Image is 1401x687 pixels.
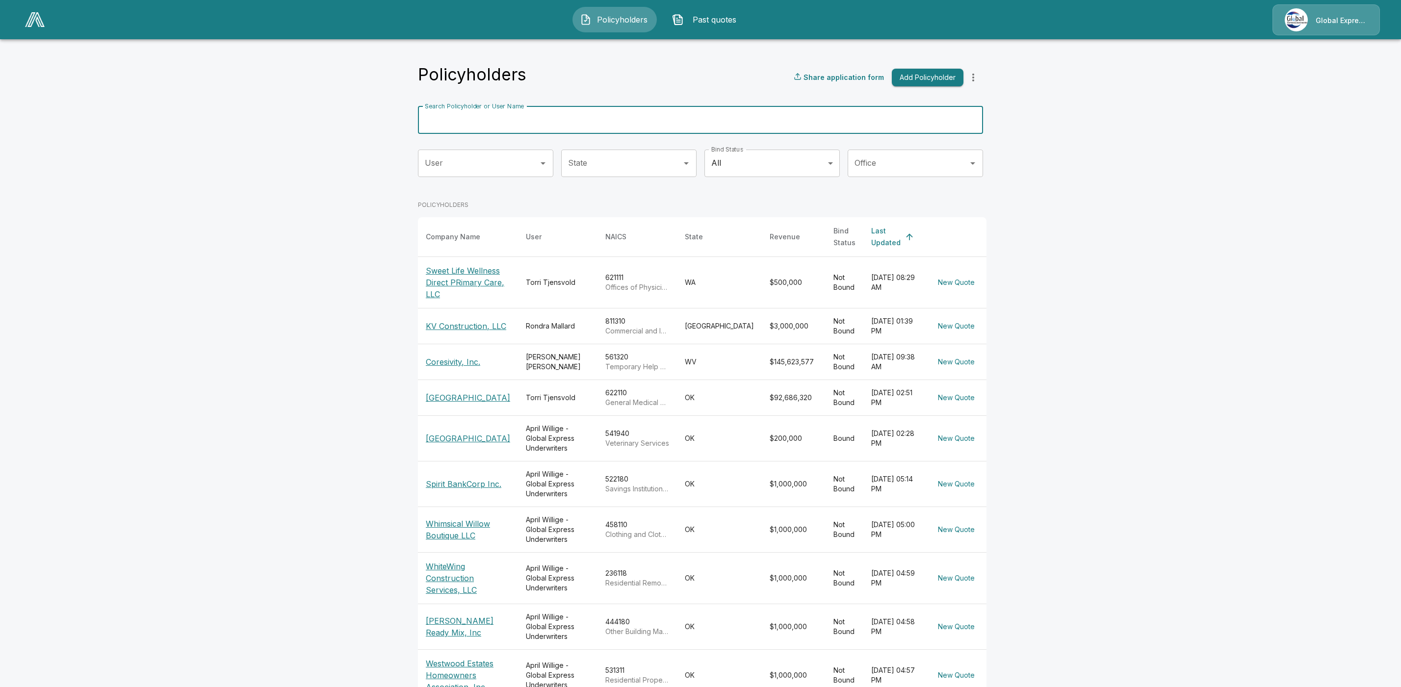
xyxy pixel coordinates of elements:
[934,618,979,636] button: New Quote
[25,12,45,27] img: AA Logo
[863,604,926,650] td: [DATE] 04:58 PM
[934,317,979,335] button: New Quote
[605,316,669,336] div: 811310
[526,393,590,403] div: Torri Tjensvold
[426,320,510,332] p: KV Construction, LLC
[762,461,826,507] td: $1,000,000
[677,461,762,507] td: OK
[826,415,863,461] td: Bound
[863,461,926,507] td: [DATE] 05:14 PM
[677,604,762,650] td: OK
[426,433,510,444] p: [GEOGRAPHIC_DATA]
[826,507,863,553] td: Not Bound
[677,507,762,553] td: OK
[605,398,669,407] p: General Medical and Surgical Hospitals
[418,64,526,85] h4: Policyholders
[526,231,542,243] div: User
[526,515,590,544] div: April Willige - Global Express Underwriters
[934,475,979,493] button: New Quote
[679,156,693,170] button: Open
[892,69,963,87] button: Add Policyholder
[426,231,480,243] div: Company Name
[605,520,669,539] div: 458110
[826,344,863,380] td: Not Bound
[526,321,590,331] div: Rondra Mallard
[605,665,669,685] div: 531311
[871,225,901,249] div: Last Updated
[536,156,550,170] button: Open
[677,344,762,380] td: WV
[863,380,926,415] td: [DATE] 02:51 PM
[888,69,963,87] a: Add Policyholder
[762,415,826,461] td: $200,000
[605,438,669,448] p: Veterinary Services
[863,507,926,553] td: [DATE] 05:00 PM
[677,256,762,308] td: WA
[526,424,590,453] div: April Willige - Global Express Underwriters
[605,484,669,494] p: Savings Institutions and Other Depository Credit Intermediation
[762,604,826,650] td: $1,000,000
[826,604,863,650] td: Not Bound
[677,415,762,461] td: OK
[677,308,762,344] td: [GEOGRAPHIC_DATA]
[426,615,510,638] p: [PERSON_NAME] Ready Mix, Inc
[426,478,510,490] p: Spirit BankCorp Inc.
[526,469,590,499] div: April Willige - Global Express Underwriters
[605,231,626,243] div: NAICS
[804,72,884,82] p: Share application form
[426,518,510,541] p: Whimsical Willow Boutique LLC
[1316,16,1368,25] p: Global Express Underwriters
[677,380,762,415] td: OK
[762,344,826,380] td: $145,623,577
[526,612,590,641] div: April Willige - Global Express Underwriters
[934,389,979,407] button: New Quote
[934,353,979,371] button: New Quote
[605,568,669,588] div: 236118
[605,429,669,448] div: 541940
[605,617,669,636] div: 444180
[863,553,926,604] td: [DATE] 04:59 PM
[762,507,826,553] td: $1,000,000
[685,231,703,243] div: State
[688,14,742,25] span: Past quotes
[572,7,657,32] button: Policyholders IconPolicyholders
[1272,4,1380,35] a: Agency IconGlobal Express Underwriters
[526,278,590,287] div: Torri Tjensvold
[426,356,510,368] p: Coresivity, Inc.
[526,352,590,372] div: [PERSON_NAME] [PERSON_NAME]
[934,569,979,587] button: New Quote
[704,150,840,177] div: All
[934,521,979,539] button: New Quote
[580,14,592,25] img: Policyholders Icon
[665,7,749,32] button: Past quotes IconPast quotes
[934,666,979,685] button: New Quote
[672,14,684,25] img: Past quotes Icon
[762,308,826,344] td: $3,000,000
[826,461,863,507] td: Not Bound
[863,256,926,308] td: [DATE] 08:29 AM
[418,201,986,209] p: POLICYHOLDERS
[934,274,979,292] button: New Quote
[425,102,524,110] label: Search Policyholder or User Name
[762,256,826,308] td: $500,000
[826,380,863,415] td: Not Bound
[963,68,983,87] button: more
[605,273,669,292] div: 621111
[596,14,649,25] span: Policyholders
[826,217,863,257] th: Bind Status
[863,344,926,380] td: [DATE] 09:38 AM
[605,352,669,372] div: 561320
[762,380,826,415] td: $92,686,320
[826,553,863,604] td: Not Bound
[605,282,669,292] p: Offices of Physicians (except Mental Health Specialists)
[934,430,979,448] button: New Quote
[711,145,743,153] label: Bind Status
[605,388,669,407] div: 622110
[605,578,669,588] p: Residential Remodelers
[826,308,863,344] td: Not Bound
[605,675,669,685] p: Residential Property Managers
[677,553,762,604] td: OK
[826,256,863,308] td: Not Bound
